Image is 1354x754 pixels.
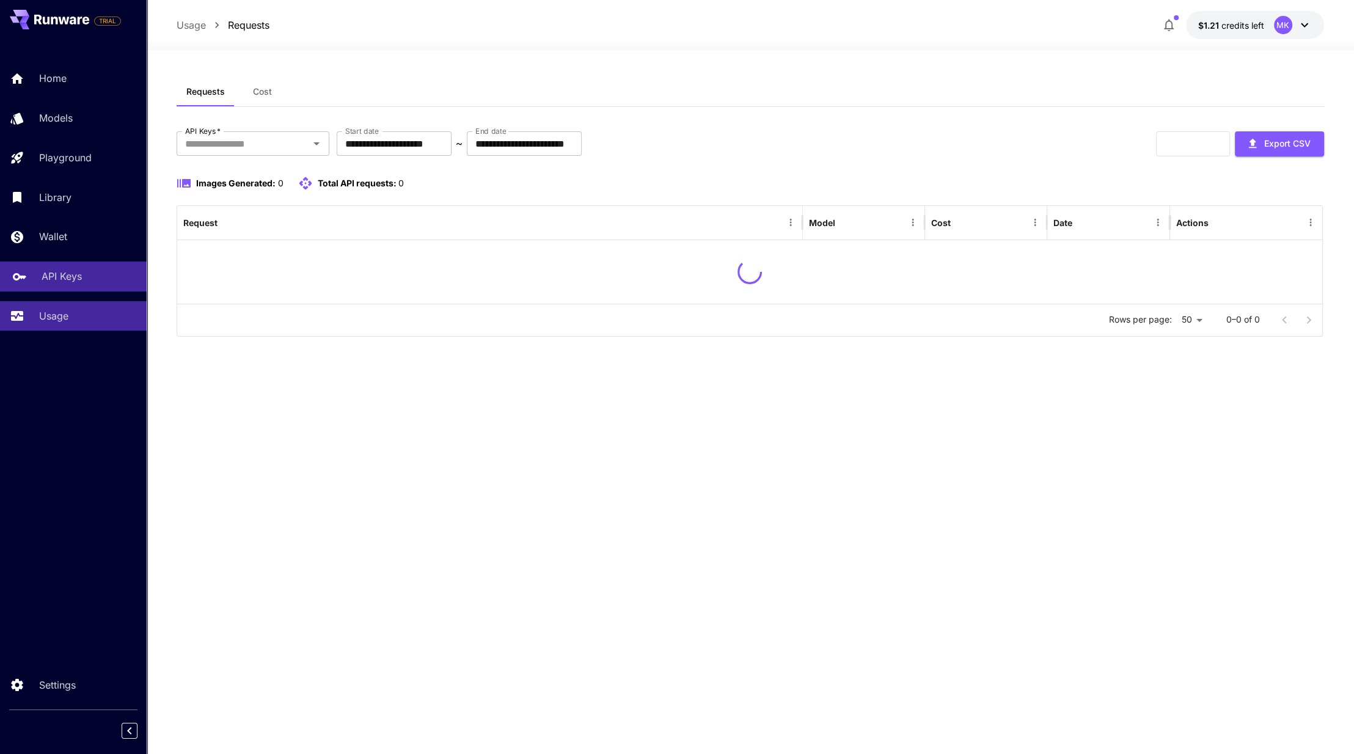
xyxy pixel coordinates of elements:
[809,218,835,228] div: Model
[1176,218,1209,228] div: Actions
[39,678,76,692] p: Settings
[1109,313,1172,326] p: Rows per page:
[931,218,951,228] div: Cost
[122,723,137,739] button: Collapse sidebar
[183,218,218,228] div: Request
[1198,20,1221,31] span: $1.21
[177,18,206,32] a: Usage
[1274,16,1292,34] div: MK
[475,126,506,136] label: End date
[185,126,221,136] label: API Keys
[219,214,236,231] button: Sort
[186,86,225,97] span: Requests
[39,309,68,323] p: Usage
[1177,311,1207,329] div: 50
[398,178,404,188] span: 0
[39,190,71,205] p: Library
[39,150,92,165] p: Playground
[278,178,284,188] span: 0
[95,16,120,26] span: TRIAL
[177,18,269,32] nav: breadcrumb
[1226,313,1260,326] p: 0–0 of 0
[1074,214,1091,231] button: Sort
[1149,214,1166,231] button: Menu
[1053,218,1072,228] div: Date
[782,214,799,231] button: Menu
[131,720,147,742] div: Collapse sidebar
[39,229,67,244] p: Wallet
[196,178,276,188] span: Images Generated:
[308,135,325,152] button: Open
[42,269,82,284] p: API Keys
[345,126,379,136] label: Start date
[1026,214,1044,231] button: Menu
[318,178,397,188] span: Total API requests:
[904,214,921,231] button: Menu
[1221,20,1264,31] span: credits left
[952,214,969,231] button: Sort
[253,86,272,97] span: Cost
[39,111,73,125] p: Models
[1186,11,1324,39] button: $1.2096MK
[94,13,121,28] span: Add your payment card to enable full platform functionality.
[1235,131,1324,156] button: Export CSV
[228,18,269,32] a: Requests
[836,214,854,231] button: Sort
[39,71,67,86] p: Home
[456,136,463,151] p: ~
[1198,19,1264,32] div: $1.2096
[1302,214,1319,231] button: Menu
